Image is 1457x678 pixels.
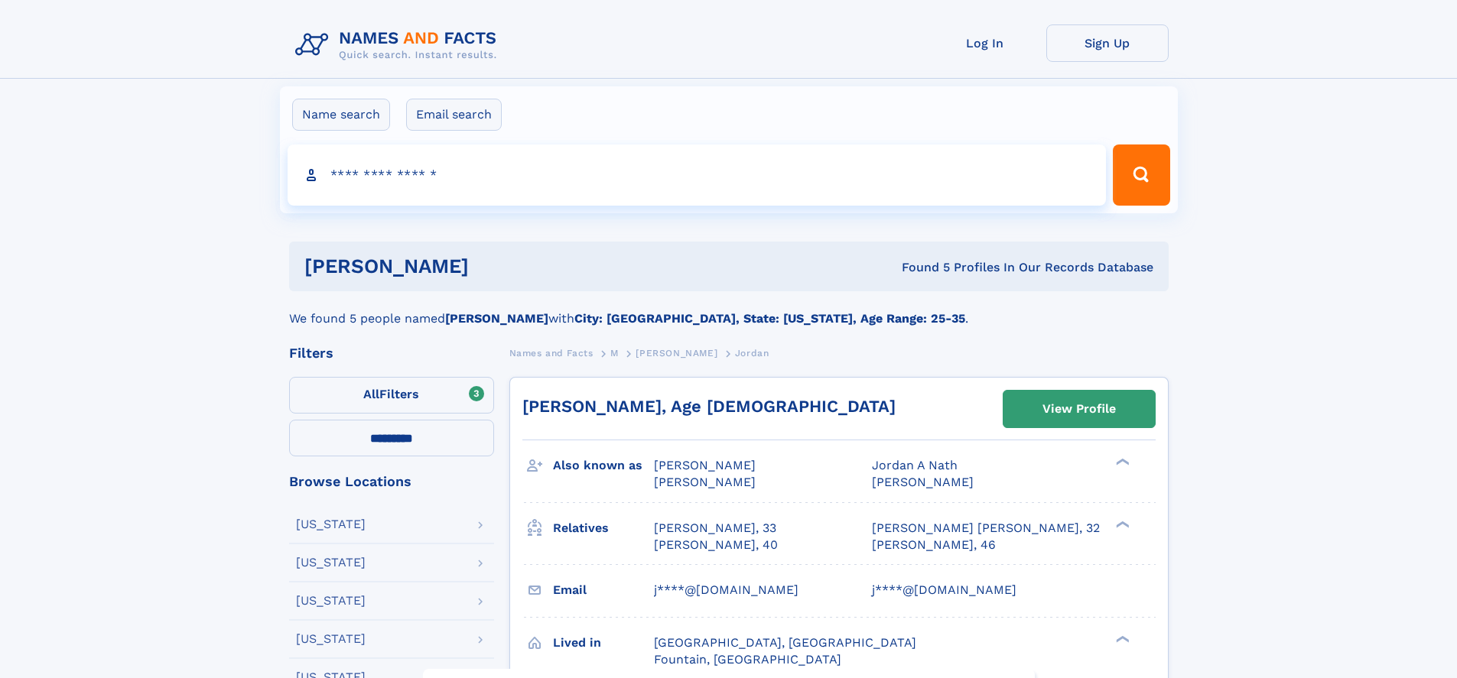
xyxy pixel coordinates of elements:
[296,633,366,645] div: [US_STATE]
[654,537,778,553] a: [PERSON_NAME], 40
[1112,634,1130,644] div: ❯
[553,453,654,478] h3: Also known as
[289,346,494,360] div: Filters
[553,630,654,656] h3: Lived in
[1112,519,1130,529] div: ❯
[574,311,965,326] b: City: [GEOGRAPHIC_DATA], State: [US_STATE], Age Range: 25-35
[1042,391,1116,427] div: View Profile
[654,458,756,472] span: [PERSON_NAME]
[289,475,494,488] div: Browse Locations
[654,652,841,667] span: Fountain, [GEOGRAPHIC_DATA]
[872,520,1100,537] a: [PERSON_NAME] [PERSON_NAME], 32
[553,515,654,541] h3: Relatives
[654,475,756,489] span: [PERSON_NAME]
[610,343,619,362] a: M
[553,577,654,603] h3: Email
[1046,24,1169,62] a: Sign Up
[735,348,769,358] span: Jordan
[445,311,548,326] b: [PERSON_NAME]
[292,99,390,131] label: Name search
[296,556,366,569] div: [US_STATE]
[636,348,717,358] span: [PERSON_NAME]
[296,595,366,607] div: [US_STATE]
[1003,391,1155,427] a: View Profile
[685,259,1153,276] div: Found 5 Profiles In Our Records Database
[363,387,379,401] span: All
[654,520,776,537] a: [PERSON_NAME], 33
[288,144,1107,206] input: search input
[304,257,685,276] h1: [PERSON_NAME]
[1113,144,1169,206] button: Search Button
[872,458,958,472] span: Jordan A Nath
[924,24,1046,62] a: Log In
[289,377,494,414] label: Filters
[289,24,509,66] img: Logo Names and Facts
[296,518,366,530] div: [US_STATE]
[872,475,974,489] span: [PERSON_NAME]
[654,635,916,650] span: [GEOGRAPHIC_DATA], [GEOGRAPHIC_DATA]
[509,343,594,362] a: Names and Facts
[610,348,619,358] span: M
[522,397,896,416] a: [PERSON_NAME], Age [DEMOGRAPHIC_DATA]
[406,99,502,131] label: Email search
[289,291,1169,328] div: We found 5 people named with .
[872,537,996,553] a: [PERSON_NAME], 46
[1112,457,1130,467] div: ❯
[636,343,717,362] a: [PERSON_NAME]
